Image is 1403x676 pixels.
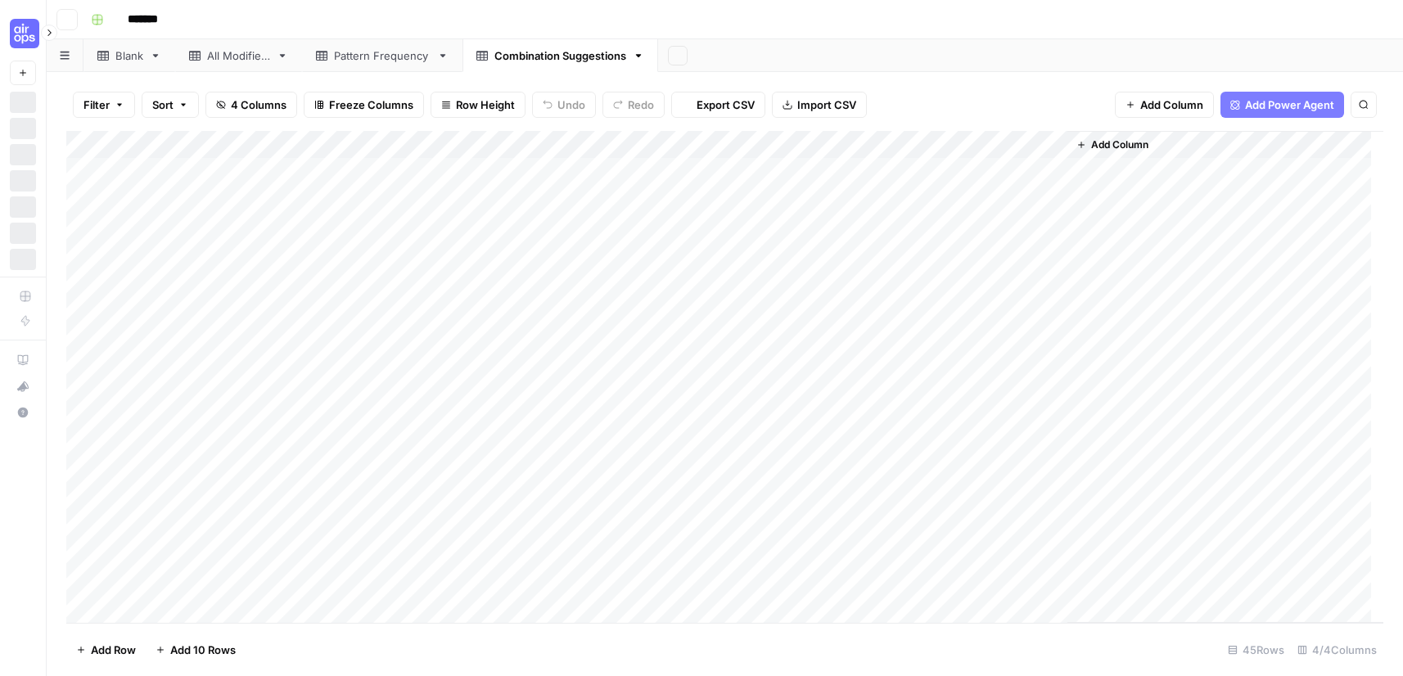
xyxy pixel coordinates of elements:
button: Add Row [66,637,146,663]
span: Add Row [91,642,136,658]
a: AirOps Academy [10,347,36,373]
span: Sort [152,97,174,113]
span: Export CSV [697,97,755,113]
div: 45 Rows [1221,637,1291,663]
button: Export CSV [671,92,765,118]
span: Add Column [1140,97,1203,113]
span: Undo [557,97,585,113]
button: What's new? [10,373,36,399]
div: Combination Suggestions [494,47,626,64]
button: Redo [602,92,665,118]
div: Pattern Frequency [334,47,431,64]
span: Redo [628,97,654,113]
button: Workspace: Cohort 5 [10,13,36,54]
button: 4 Columns [205,92,297,118]
button: Add 10 Rows [146,637,246,663]
div: Blank [115,47,143,64]
button: Help + Support [10,399,36,426]
span: Freeze Columns [329,97,413,113]
button: Filter [73,92,135,118]
button: Row Height [431,92,526,118]
button: Add Power Agent [1220,92,1344,118]
div: All Modifiers [207,47,270,64]
a: All Modifiers [175,39,302,72]
div: 4/4 Columns [1291,637,1383,663]
span: 4 Columns [231,97,286,113]
a: Blank [83,39,175,72]
span: Add Column [1091,137,1148,152]
img: Cohort 5 Logo [10,19,39,48]
span: Add Power Agent [1245,97,1334,113]
a: Pattern Frequency [302,39,462,72]
button: Add Column [1115,92,1214,118]
button: Freeze Columns [304,92,424,118]
button: Sort [142,92,199,118]
span: Filter [83,97,110,113]
button: Import CSV [772,92,867,118]
span: Row Height [456,97,515,113]
a: Combination Suggestions [462,39,658,72]
div: What's new? [11,374,35,399]
span: Import CSV [797,97,856,113]
button: Undo [532,92,596,118]
button: Add Column [1070,134,1155,155]
span: Add 10 Rows [170,642,236,658]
